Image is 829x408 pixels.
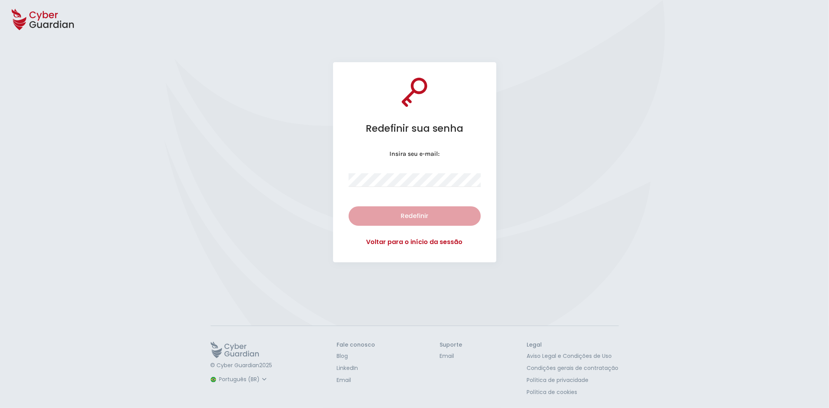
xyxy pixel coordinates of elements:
[440,342,462,349] h3: Suporte
[349,122,481,134] h1: Redefinir sua senha
[337,376,375,384] a: Email
[527,342,619,349] h3: Legal
[354,211,475,221] div: Redefinir
[440,352,462,360] a: Email
[337,352,375,360] a: Blog
[527,376,619,384] a: Política de privacidade
[349,150,481,158] p: Insira seu e-mail:
[337,342,375,349] h3: Fale conosco
[367,237,463,246] a: Voltar para o início da sessão
[211,362,272,369] p: © Cyber Guardian 2025
[337,364,375,372] a: LinkedIn
[349,206,481,226] button: Redefinir
[527,364,619,372] a: Condições gerais de contratação
[527,388,619,396] a: Política de cookies
[211,377,216,382] img: region-logo
[527,352,619,360] a: Aviso Legal e Condições de Uso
